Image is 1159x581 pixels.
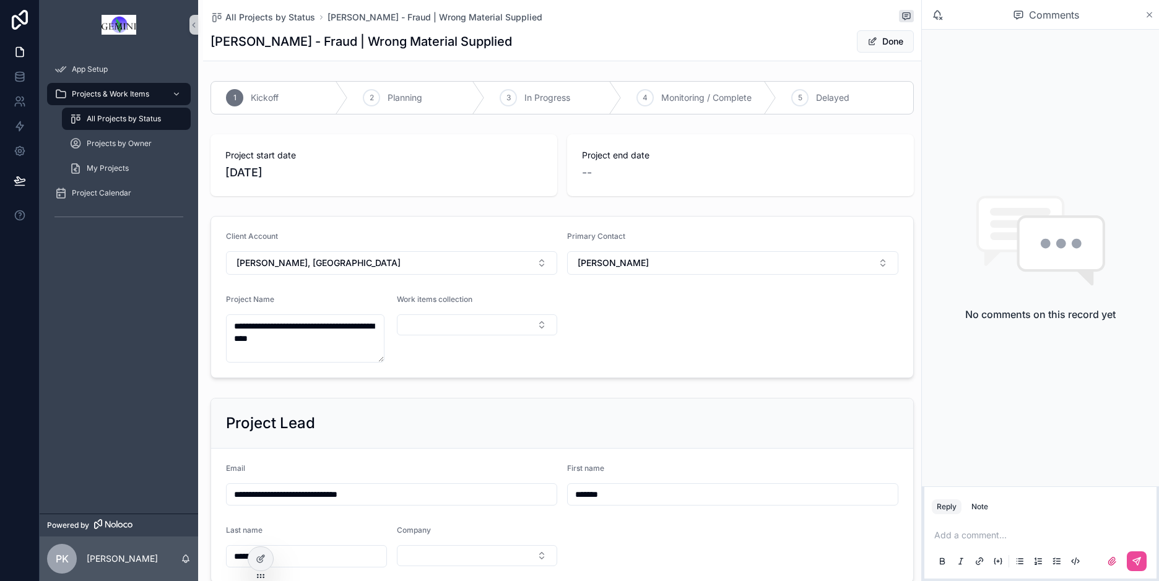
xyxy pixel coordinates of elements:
span: Project end date [582,149,899,161]
span: Project Name [226,295,274,304]
span: 4 [643,93,648,103]
span: My Projects [87,163,129,173]
a: Project Calendar [47,182,191,204]
span: 1 [233,93,237,103]
span: Last name [226,525,263,535]
span: Primary Contact [567,231,625,241]
button: Select Button [226,251,557,275]
span: 5 [798,93,802,103]
button: Select Button [397,545,558,566]
span: Projects & Work Items [72,89,149,99]
span: Monitoring / Complete [661,92,752,104]
a: [PERSON_NAME] - Fraud | Wrong Material Supplied [328,11,542,24]
span: -- [582,164,592,181]
button: Select Button [567,251,898,275]
span: All Projects by Status [87,114,161,124]
span: [DATE] [225,164,542,181]
a: My Projects [62,157,191,179]
span: First name [567,463,604,473]
h2: Project Lead [226,413,315,433]
span: Powered by [47,520,89,530]
img: App logo [102,15,137,35]
span: Planning [388,92,422,104]
p: [PERSON_NAME] [87,553,158,565]
span: Comments [1029,7,1079,22]
span: Delayed [816,92,849,104]
span: Company [397,525,431,535]
span: 3 [506,93,511,103]
span: In Progress [524,92,570,104]
span: [PERSON_NAME], [GEOGRAPHIC_DATA] [237,257,401,269]
button: Select Button [397,314,558,335]
span: App Setup [72,64,108,74]
div: scrollable content [40,49,198,243]
span: Work items collection [397,295,472,304]
button: Note [966,499,993,514]
h1: [PERSON_NAME] - Fraud | Wrong Material Supplied [211,33,512,50]
a: All Projects by Status [62,108,191,130]
button: Reply [932,499,961,514]
span: Projects by Owner [87,139,152,148]
span: PK [56,551,69,566]
a: App Setup [47,58,191,80]
a: All Projects by Status [211,11,315,24]
a: Projects by Owner [62,132,191,155]
span: Project start date [225,149,542,161]
span: Kickoff [251,92,279,104]
h2: No comments on this record yet [965,307,1116,322]
span: Project Calendar [72,188,131,198]
span: Email [226,463,245,473]
span: 2 [370,93,374,103]
a: Projects & Work Items [47,83,191,105]
span: All Projects by Status [225,11,315,24]
span: Client Account [226,231,278,241]
div: Note [971,502,988,512]
button: Done [857,30,914,53]
a: Powered by [40,514,198,536]
span: [PERSON_NAME] [578,257,649,269]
